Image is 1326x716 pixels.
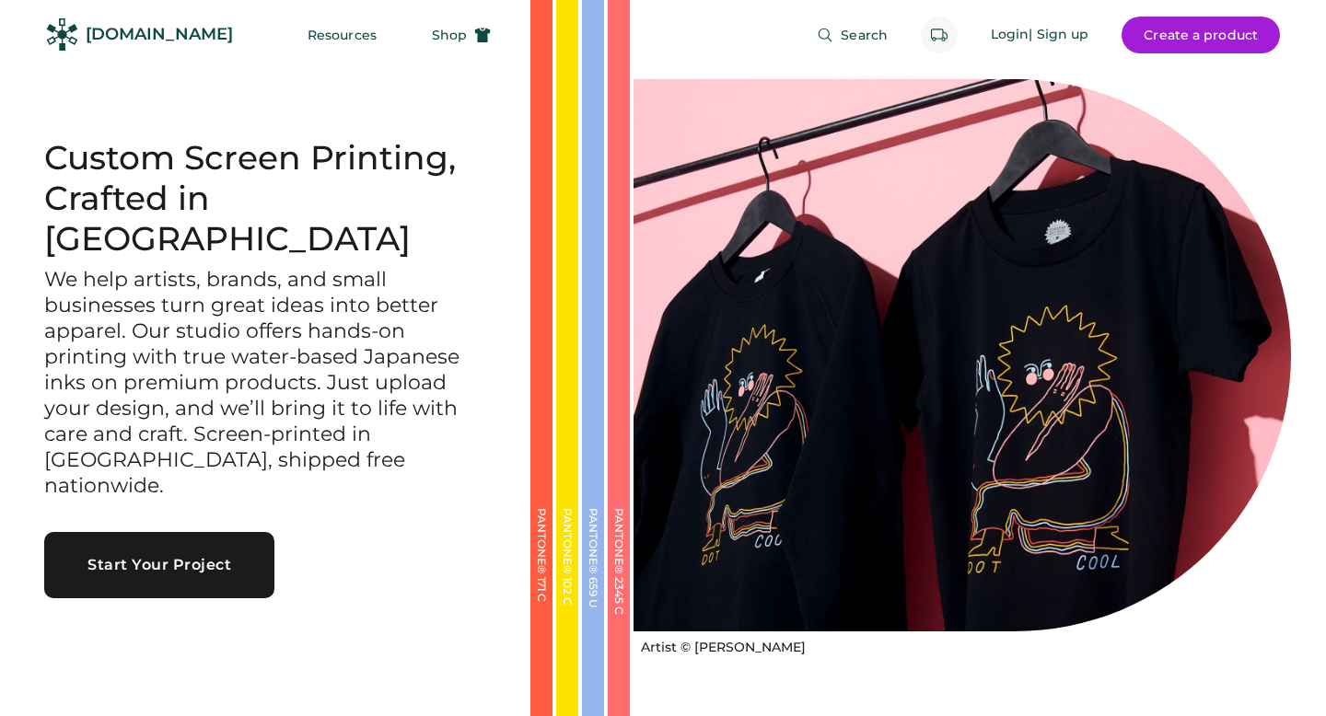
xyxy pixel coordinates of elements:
h3: We help artists, brands, and small businesses turn great ideas into better apparel. Our studio of... [44,267,486,498]
div: Artist © [PERSON_NAME] [641,639,806,657]
a: Artist © [PERSON_NAME] [634,631,806,657]
span: Search [841,29,888,41]
button: Create a product [1122,17,1280,53]
div: | Sign up [1029,26,1088,44]
div: PANTONE® 171 C [536,508,547,692]
div: PANTONE® 102 C [562,508,573,692]
img: Rendered Logo - Screens [46,18,78,51]
h1: Custom Screen Printing, Crafted in [GEOGRAPHIC_DATA] [44,138,486,260]
div: [DOMAIN_NAME] [86,23,233,46]
div: PANTONE® 659 U [587,508,599,692]
button: Resources [285,17,399,53]
button: Search [795,17,910,53]
span: Shop [432,29,467,41]
div: Login [991,26,1029,44]
button: Retrieve an order [921,17,958,53]
button: Start Your Project [44,532,274,598]
button: Shop [410,17,513,53]
div: PANTONE® 2345 C [613,508,624,692]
